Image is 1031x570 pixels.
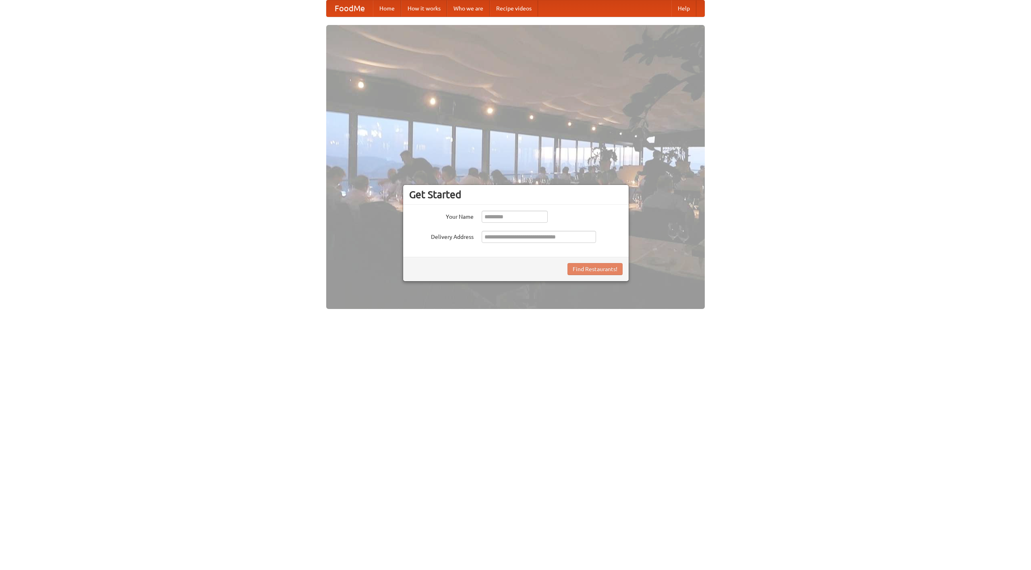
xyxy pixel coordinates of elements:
a: Who we are [447,0,490,17]
button: Find Restaurants! [567,263,623,275]
h3: Get Started [409,189,623,201]
a: Home [373,0,401,17]
label: Delivery Address [409,231,474,241]
a: FoodMe [327,0,373,17]
a: How it works [401,0,447,17]
a: Help [671,0,696,17]
a: Recipe videos [490,0,538,17]
label: Your Name [409,211,474,221]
